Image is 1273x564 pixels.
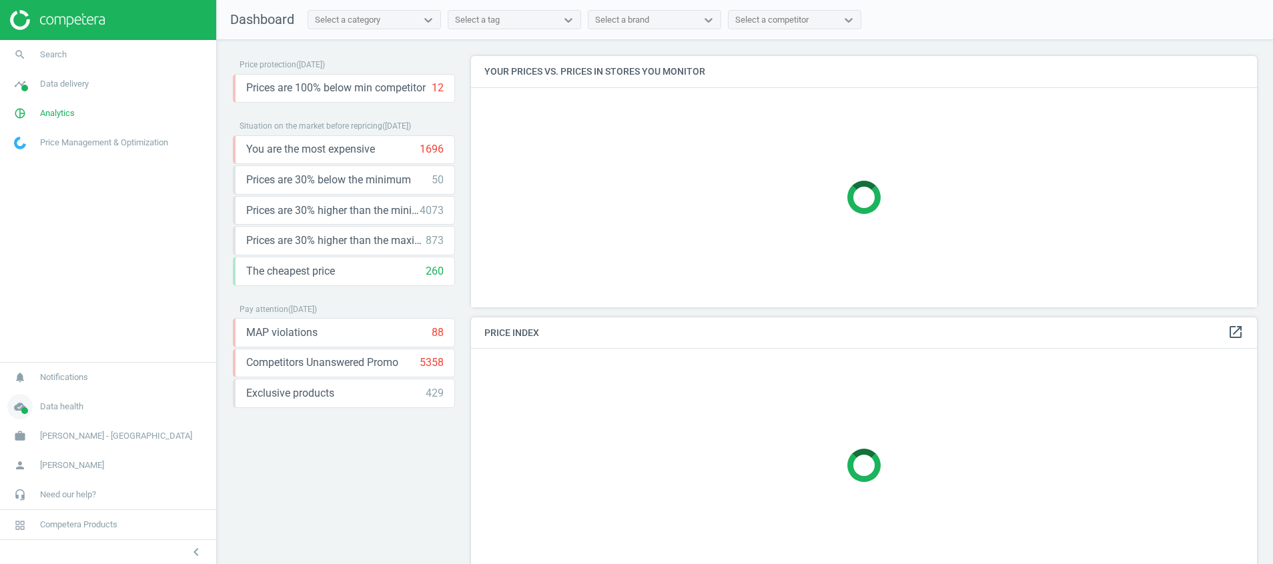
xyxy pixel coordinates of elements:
[246,325,318,340] span: MAP violations
[471,317,1257,349] h4: Price Index
[246,264,335,279] span: The cheapest price
[40,459,104,471] span: [PERSON_NAME]
[420,203,444,218] div: 4073
[7,42,33,67] i: search
[7,423,33,449] i: work
[1228,324,1244,341] a: open_in_new
[40,137,168,149] span: Price Management & Optimization
[240,305,288,314] span: Pay attention
[246,355,398,370] span: Competitors Unanswered Promo
[595,14,649,26] div: Select a brand
[315,14,380,26] div: Select a category
[188,544,204,560] i: chevron_left
[40,78,89,90] span: Data delivery
[246,81,426,95] span: Prices are 100% below min competitor
[40,519,117,531] span: Competera Products
[7,394,33,419] i: cloud_done
[296,60,325,69] span: ( [DATE] )
[455,14,500,26] div: Select a tag
[179,543,213,561] button: chevron_left
[432,325,444,340] div: 88
[40,401,83,413] span: Data health
[426,264,444,279] div: 260
[382,121,411,131] span: ( [DATE] )
[40,430,192,442] span: [PERSON_NAME] - [GEOGRAPHIC_DATA]
[240,60,296,69] span: Price protection
[246,142,375,157] span: You are the most expensive
[10,10,105,30] img: ajHJNr6hYgQAAAAASUVORK5CYII=
[246,173,411,187] span: Prices are 30% below the minimum
[426,386,444,401] div: 429
[7,71,33,97] i: timeline
[7,453,33,478] i: person
[420,142,444,157] div: 1696
[230,11,294,27] span: Dashboard
[735,14,809,26] div: Select a competitor
[432,81,444,95] div: 12
[420,355,444,370] div: 5358
[240,121,382,131] span: Situation on the market before repricing
[288,305,317,314] span: ( [DATE] )
[7,482,33,507] i: headset_mic
[246,386,334,401] span: Exclusive products
[246,233,426,248] span: Prices are 30% higher than the maximal
[40,489,96,501] span: Need our help?
[14,137,26,149] img: wGWNvw8QSZomAAAAABJRU5ErkJggg==
[471,56,1257,87] h4: Your prices vs. prices in stores you monitor
[40,107,75,119] span: Analytics
[40,371,88,383] span: Notifications
[7,365,33,390] i: notifications
[40,49,67,61] span: Search
[1228,324,1244,340] i: open_in_new
[432,173,444,187] div: 50
[426,233,444,248] div: 873
[246,203,420,218] span: Prices are 30% higher than the minimum
[7,101,33,126] i: pie_chart_outlined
